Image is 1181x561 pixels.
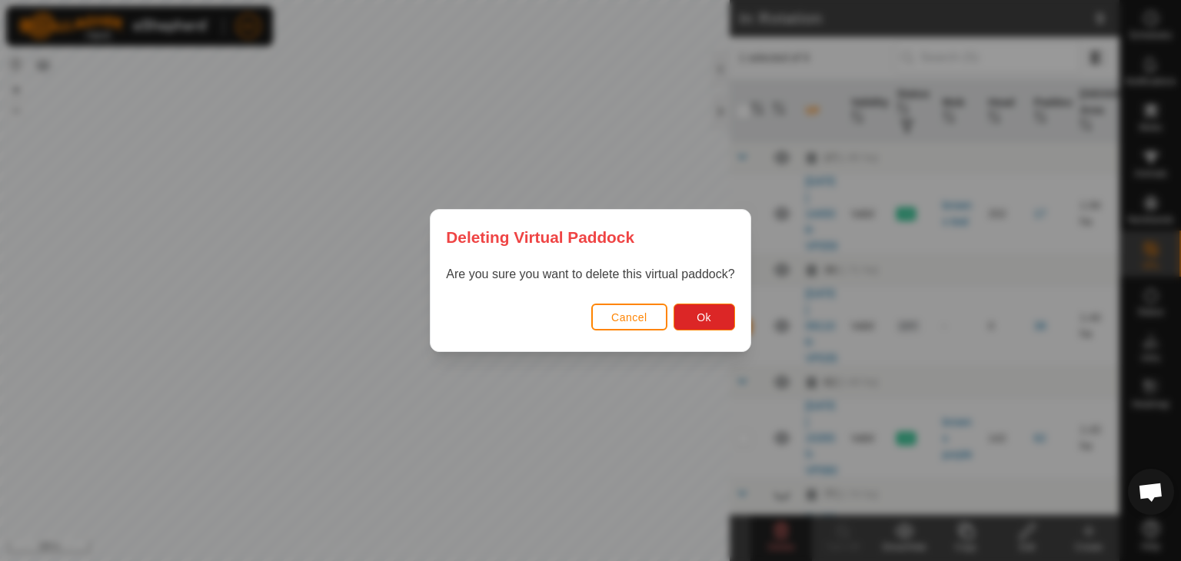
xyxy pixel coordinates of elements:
[446,265,734,284] p: Are you sure you want to delete this virtual paddock?
[611,311,647,324] span: Cancel
[1128,469,1174,515] div: Open chat
[674,304,735,330] button: Ok
[591,304,667,330] button: Cancel
[697,311,711,324] span: Ok
[446,225,634,249] span: Deleting Virtual Paddock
